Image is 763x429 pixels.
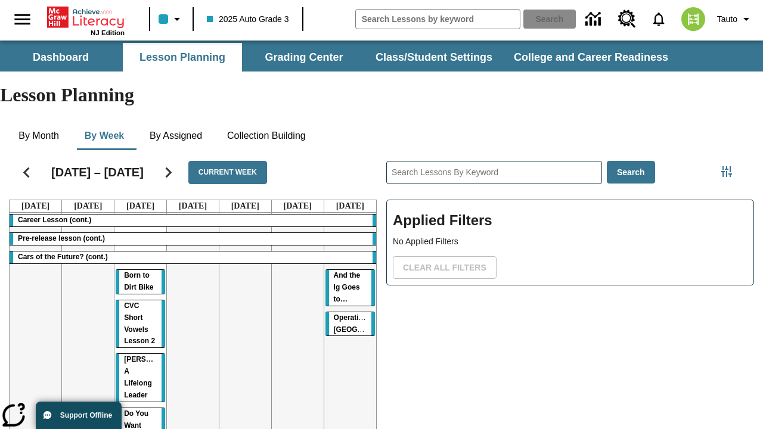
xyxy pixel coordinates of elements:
div: Pre-release lesson (cont.) [10,233,376,245]
h2: [DATE] – [DATE] [51,165,144,179]
span: Pre-release lesson (cont.) [18,234,105,243]
span: Support Offline [60,411,112,419]
button: By Week [75,122,134,150]
button: Profile/Settings [712,8,758,30]
img: avatar image [681,7,705,31]
div: Dianne Feinstein: A Lifelong Leader [116,354,165,402]
a: September 10, 2025 [124,200,157,212]
div: Cars of the Future? (cont.) [10,251,376,263]
div: Applied Filters [386,200,754,285]
a: Data Center [578,3,611,36]
div: Born to Dirt Bike [116,270,165,294]
button: Search [607,161,655,184]
button: Collection Building [218,122,315,150]
a: September 14, 2025 [334,200,367,212]
h2: Applied Filters [393,206,748,235]
button: Current Week [188,161,267,184]
span: Operation London Bridge [334,313,410,334]
span: Born to Dirt Bike [124,271,153,291]
span: Dianne Feinstein: A Lifelong Leader [124,355,187,399]
button: By Month [9,122,69,150]
div: And the Ig Goes to… [325,270,375,306]
p: No Applied Filters [393,235,748,248]
button: Lesson Planning [123,43,242,71]
a: September 9, 2025 [72,200,104,212]
button: Select a new avatar [674,4,712,35]
button: Open side menu [5,2,40,37]
div: Operation London Bridge [325,312,375,336]
div: Home [47,4,125,36]
span: Cars of the Future? (cont.) [18,253,108,261]
span: NJ Edition [91,29,125,36]
span: Career Lesson (cont.) [18,216,91,224]
button: Filters Side menu [715,160,739,184]
span: CVC Short Vowels Lesson 2 [124,301,155,346]
button: By Assigned [140,122,212,150]
button: Grading Center [244,43,364,71]
button: Class color is light blue. Change class color [154,8,189,30]
a: September 13, 2025 [281,200,314,212]
button: Previous [11,157,42,188]
span: 2025 Auto Grade 3 [207,13,289,26]
a: Notifications [643,4,674,35]
span: Tauto [717,13,737,26]
input: search field [356,10,520,29]
div: Career Lesson (cont.) [10,214,376,226]
a: Resource Center, Will open in new tab [611,3,643,35]
button: College and Career Readiness [504,43,678,71]
button: Support Offline [36,402,122,429]
button: Next [153,157,184,188]
a: September 12, 2025 [229,200,262,212]
button: Dashboard [1,43,120,71]
a: September 11, 2025 [176,200,209,212]
a: September 8, 2025 [19,200,52,212]
span: And the Ig Goes to… [334,271,361,303]
div: CVC Short Vowels Lesson 2 [116,300,165,348]
input: Search Lessons By Keyword [387,161,601,184]
a: Home [47,5,125,29]
button: Class/Student Settings [366,43,502,71]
